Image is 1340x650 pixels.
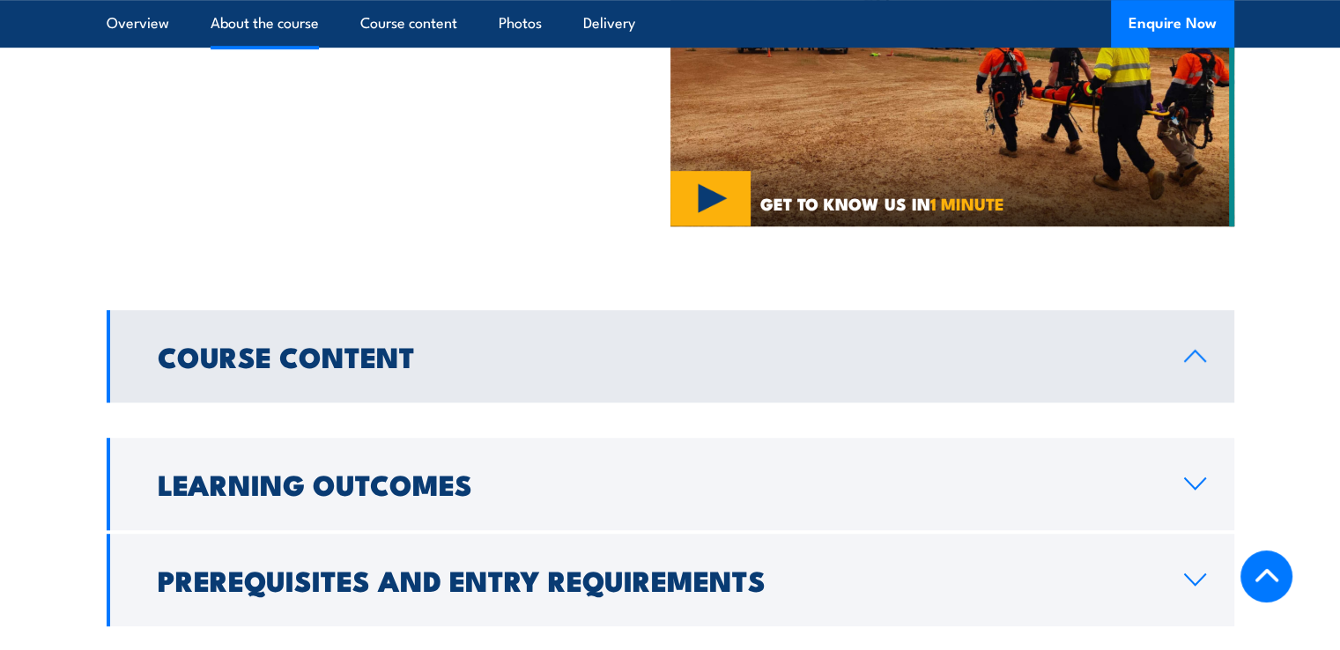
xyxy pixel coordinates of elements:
[107,438,1234,530] a: Learning Outcomes
[158,343,1156,368] h2: Course Content
[158,471,1156,496] h2: Learning Outcomes
[107,310,1234,403] a: Course Content
[107,534,1234,626] a: Prerequisites and Entry Requirements
[930,190,1004,216] strong: 1 MINUTE
[760,196,1004,211] span: GET TO KNOW US IN
[158,567,1156,592] h2: Prerequisites and Entry Requirements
